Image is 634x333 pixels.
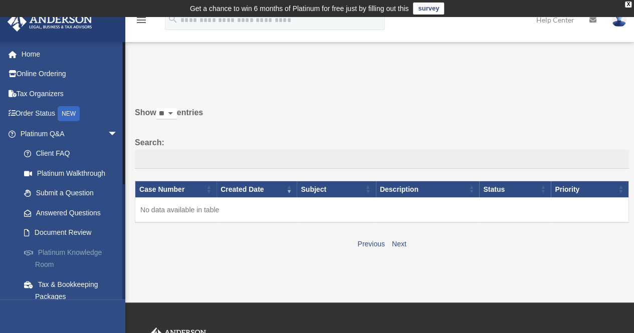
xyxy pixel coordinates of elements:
td: No data available in table [135,198,629,223]
a: survey [413,3,444,15]
th: Priority: activate to sort column ascending [551,181,628,198]
div: Get a chance to win 6 months of Platinum for free just by filling out this [190,3,409,15]
a: Previous [357,240,384,248]
div: NEW [58,106,80,121]
a: Home [7,44,133,64]
span: arrow_drop_down [108,124,128,144]
th: Created Date: activate to sort column ascending [217,181,297,198]
a: Next [392,240,406,248]
a: Platinum Knowledge Room [14,242,133,274]
a: menu [135,18,147,26]
a: Client FAQ [14,144,133,164]
th: Status: activate to sort column ascending [479,181,551,198]
div: close [625,2,631,8]
a: Order StatusNEW [7,104,133,124]
a: Platinum Q&Aarrow_drop_down [7,124,133,144]
a: Submit a Question [14,183,133,203]
img: User Pic [611,13,626,27]
input: Search: [135,150,629,169]
a: Platinum Walkthrough [14,163,133,183]
img: Anderson Advisors Platinum Portal [5,12,95,32]
select: Showentries [156,108,177,120]
i: menu [135,14,147,26]
a: Tax Organizers [7,84,133,104]
a: Tax & Bookkeeping Packages [14,274,133,306]
a: Online Ordering [7,64,133,84]
th: Case Number: activate to sort column ascending [135,181,217,198]
i: search [167,14,178,25]
label: Search: [135,136,629,169]
label: Show entries [135,106,629,130]
th: Description: activate to sort column ascending [376,181,480,198]
a: Document Review [14,223,133,243]
a: Answered Questions [14,203,128,223]
th: Subject: activate to sort column ascending [297,181,375,198]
